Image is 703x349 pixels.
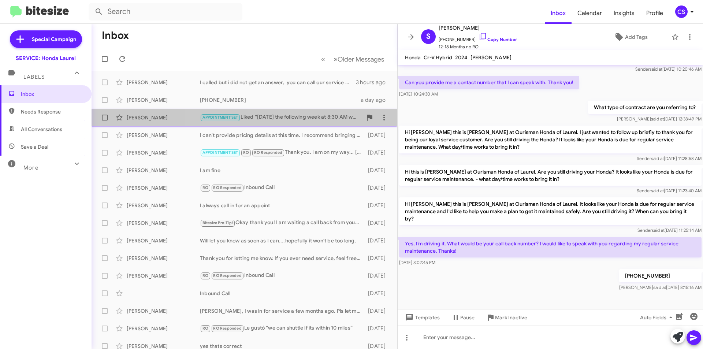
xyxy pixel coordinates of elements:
[213,185,241,190] span: RO Responded
[127,325,200,332] div: [PERSON_NAME]
[637,227,702,233] span: Sender [DATE] 11:25:14 AM
[364,167,391,174] div: [DATE]
[403,311,440,324] span: Templates
[652,227,665,233] span: said at
[102,30,129,41] h1: Inbox
[439,32,517,43] span: [PHONE_NUMBER]
[200,113,362,122] div: Liked “[DATE] the following week at 8:30 AM works perfectly! I've booked your appointment. Lookin...
[455,54,468,61] span: 2024
[399,126,702,153] p: Hi [PERSON_NAME] this is [PERSON_NAME] at Ourisman Honda of Laurel. I just wanted to follow up br...
[202,115,238,120] span: APPOINTMENT SET
[364,219,391,227] div: [DATE]
[426,31,431,42] span: S
[653,285,666,290] span: said at
[127,255,200,262] div: [PERSON_NAME]
[572,3,608,24] a: Calendar
[127,272,200,279] div: [PERSON_NAME]
[200,290,364,297] div: Inbound Call
[405,54,421,61] span: Honda
[640,311,675,324] span: Auto Fields
[202,185,208,190] span: RO
[364,255,391,262] div: [DATE]
[200,202,364,209] div: I always call in for an appoint
[127,167,200,174] div: [PERSON_NAME]
[127,149,200,156] div: [PERSON_NAME]
[127,79,200,86] div: [PERSON_NAME]
[213,273,241,278] span: RO Responded
[200,237,364,244] div: Will let you know as soon as I can....hopefully it won't be too long.
[202,220,233,225] span: Bitesize Pro-Tip!
[200,79,356,86] div: I called but i did not get an answer, you can call our service dept directly at [PHONE_NUMBER]
[200,255,364,262] div: Thank you for letting me know. If you ever need service, feel free to reach out to us! We're here...
[356,79,391,86] div: 3 hours ago
[200,271,364,280] div: Inbound Call
[399,197,702,225] p: Hi [PERSON_NAME] this is [PERSON_NAME] at Ourisman Honda of Laurel. It looks like your Honda is d...
[32,36,76,43] span: Special Campaign
[364,184,391,192] div: [DATE]
[650,66,662,72] span: said at
[625,30,648,44] span: Add Tags
[399,260,435,265] span: [DATE] 3:02:45 PM
[364,202,391,209] div: [DATE]
[202,273,208,278] span: RO
[439,43,517,51] span: 12-18 Months no RO
[21,126,62,133] span: All Conversations
[446,311,480,324] button: Pause
[675,5,688,18] div: CS
[21,108,83,115] span: Needs Response
[399,237,702,257] p: Yes, I’m driving it. What would be your call back number? I would like to speak with you regardin...
[200,148,364,157] div: Thank you. I am on my way... [PERSON_NAME]
[460,311,475,324] span: Pause
[127,307,200,315] div: [PERSON_NAME]
[398,311,446,324] button: Templates
[424,54,452,61] span: Cr-V Hybrid
[651,156,664,161] span: said at
[399,91,438,97] span: [DATE] 10:24:30 AM
[439,23,517,32] span: [PERSON_NAME]
[21,143,48,151] span: Save a Deal
[200,167,364,174] div: I am fine
[637,156,702,161] span: Sender [DATE] 11:28:58 AM
[321,55,325,64] span: «
[329,52,388,67] button: Next
[634,311,681,324] button: Auto Fields
[200,219,364,227] div: Okay thank you! I am waiting a call back from your receptionist about my warranty policy and then...
[637,188,702,193] span: Sender [DATE] 11:23:40 AM
[364,237,391,244] div: [DATE]
[243,150,249,155] span: RO
[364,149,391,156] div: [DATE]
[200,96,361,104] div: [PHONE_NUMBER]
[10,30,82,48] a: Special Campaign
[317,52,388,67] nav: Page navigation example
[364,307,391,315] div: [DATE]
[200,307,364,315] div: [PERSON_NAME], I was in for service a few months ago. Pls let me know what type of service I need...
[200,131,364,139] div: I can't provide pricing details at this time. I recommend bringing your vehicle in for an inspect...
[669,5,695,18] button: CS
[593,30,668,44] button: Add Tags
[479,37,517,42] a: Copy Number
[127,114,200,121] div: [PERSON_NAME]
[127,96,200,104] div: [PERSON_NAME]
[127,131,200,139] div: [PERSON_NAME]
[364,131,391,139] div: [DATE]
[640,3,669,24] a: Profile
[608,3,640,24] span: Insights
[338,55,384,63] span: Older Messages
[361,96,391,104] div: a day ago
[127,184,200,192] div: [PERSON_NAME]
[21,90,83,98] span: Inbox
[317,52,330,67] button: Previous
[127,202,200,209] div: [PERSON_NAME]
[202,150,238,155] span: APPOINTMENT SET
[480,311,533,324] button: Mark Inactive
[617,116,702,122] span: [PERSON_NAME] [DATE] 12:38:49 PM
[399,76,579,89] p: Can you provide me a contact number that I can speak with. Thank you!
[364,290,391,297] div: [DATE]
[545,3,572,24] a: Inbox
[200,183,364,192] div: Inbound Call
[635,66,702,72] span: Sender [DATE] 10:20:46 AM
[588,101,702,114] p: What type of contract are you referring to?
[200,324,364,333] div: Le gustó “we can shuttle if its within 10 miles”
[23,164,38,171] span: More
